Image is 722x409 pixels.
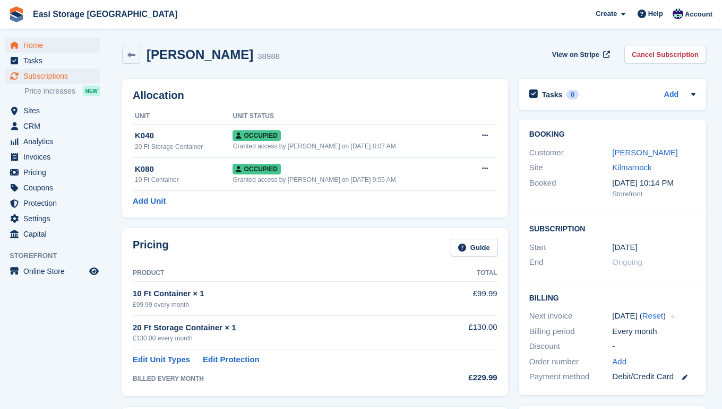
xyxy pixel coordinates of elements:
[430,315,497,349] td: £130.00
[135,175,233,185] div: 10 Ft Container
[133,288,430,300] div: 10 Ft Container × 1
[612,371,695,383] div: Debit/Credit Card
[5,119,100,133] a: menu
[529,241,613,254] div: Start
[133,322,430,334] div: 20 Ft Storage Container × 1
[5,264,100,279] a: menu
[23,227,87,241] span: Capital
[673,9,683,19] img: Steven Cusick
[88,265,100,278] a: Preview store
[668,312,677,321] div: Tooltip anchor
[133,195,166,207] a: Add Unit
[529,223,695,233] h2: Subscription
[23,211,87,226] span: Settings
[24,86,75,96] span: Price increases
[430,282,497,315] td: £99.99
[612,189,695,199] div: Storefront
[529,325,613,338] div: Billing period
[529,130,695,139] h2: Booking
[542,90,563,99] h2: Tasks
[5,211,100,226] a: menu
[24,85,100,97] a: Price increases NEW
[23,165,87,180] span: Pricing
[23,119,87,133] span: CRM
[430,265,497,282] th: Total
[8,6,24,22] img: stora-icon-8386f47178a22dfd0bd8f6a31ec36ba5ce8667c1dd55bd0f319d3a0aa187defe.svg
[5,149,100,164] a: menu
[612,325,695,338] div: Every month
[529,356,613,368] div: Order number
[133,374,430,383] div: BILLED EVERY MONTH
[23,53,87,68] span: Tasks
[529,310,613,322] div: Next invoice
[147,47,253,62] h2: [PERSON_NAME]
[5,180,100,195] a: menu
[23,134,87,149] span: Analytics
[133,354,190,366] a: Edit Unit Types
[612,148,677,157] a: [PERSON_NAME]
[612,340,695,353] div: -
[529,292,695,303] h2: Billing
[612,177,695,189] div: [DATE] 10:14 PM
[529,162,613,174] div: Site
[23,196,87,211] span: Protection
[23,103,87,118] span: Sites
[529,371,613,383] div: Payment method
[5,38,100,53] a: menu
[23,149,87,164] span: Invoices
[83,86,100,96] div: NEW
[23,180,87,195] span: Coupons
[529,177,613,199] div: Booked
[233,141,465,151] div: Granted access by [PERSON_NAME] on [DATE] 8:07 AM
[233,108,465,125] th: Unit Status
[10,251,106,261] span: Storefront
[233,164,280,174] span: Occupied
[29,5,182,23] a: Easi Storage [GEOGRAPHIC_DATA]
[135,142,233,152] div: 20 Ft Storage Container
[612,356,626,368] a: Add
[233,130,280,141] span: Occupied
[529,256,613,269] div: End
[135,163,233,176] div: K080
[430,372,497,384] div: £229.99
[612,257,642,266] span: Ongoing
[135,130,233,142] div: K040
[664,89,678,101] a: Add
[133,108,233,125] th: Unit
[203,354,260,366] a: Edit Protection
[529,340,613,353] div: Discount
[233,175,465,185] div: Granted access by [PERSON_NAME] on [DATE] 9:55 AM
[133,239,169,256] h2: Pricing
[5,134,100,149] a: menu
[548,46,612,63] a: View on Stripe
[5,227,100,241] a: menu
[451,239,497,256] a: Guide
[133,333,430,343] div: £130.00 every month
[257,51,280,63] div: 38988
[5,53,100,68] a: menu
[5,165,100,180] a: menu
[648,9,663,19] span: Help
[529,147,613,159] div: Customer
[5,69,100,84] a: menu
[552,49,599,60] span: View on Stripe
[23,69,87,84] span: Subscriptions
[566,90,579,99] div: 0
[612,310,695,322] div: [DATE] ( )
[596,9,617,19] span: Create
[133,300,430,310] div: £99.99 every month
[5,103,100,118] a: menu
[642,311,663,320] a: Reset
[685,9,712,20] span: Account
[23,264,87,279] span: Online Store
[612,163,651,172] a: Kilmarnock
[133,265,430,282] th: Product
[612,241,637,254] time: 2024-04-23 01:00:00 UTC
[624,46,706,63] a: Cancel Subscription
[133,89,497,102] h2: Allocation
[23,38,87,53] span: Home
[5,196,100,211] a: menu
